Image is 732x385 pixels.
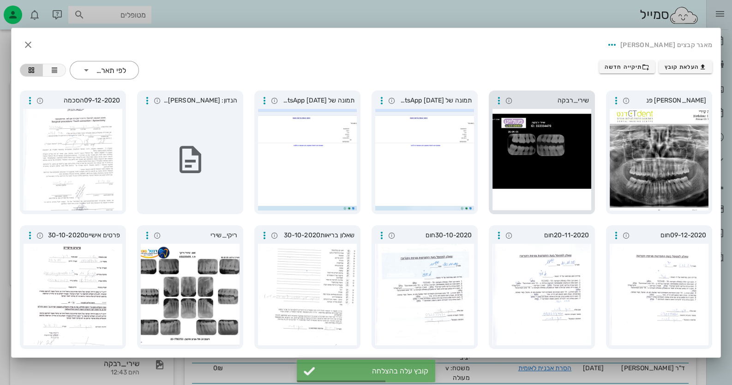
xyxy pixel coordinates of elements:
span: העלאת קובץ [665,63,707,71]
span: תיקייה חדשה [605,63,649,71]
span: 09-12-2020חום [632,230,706,241]
div: לפי תאריך [95,66,126,75]
span: תמונה של WhatsApp [DATE] בשעה 10.57.56_edfbf1d7 [398,96,472,106]
span: 09-12-2020הסכמה [46,96,120,106]
div: לפי תאריך [70,61,139,79]
span: תמונה של WhatsApp [DATE] בשעה 10.57.07_9396d9f2 [281,96,354,106]
span: 20-11-2020חום [515,230,589,241]
span: פרטים אישיים30-10-2020 [46,230,120,241]
span: הנדון: [PERSON_NAME] - ת.ז. 32233470 [163,96,237,106]
div: קובץ עלה בהצלחה [320,367,428,375]
span: שירי_רבקה [515,96,589,106]
span: שאלון בריאות30-10-2020 [281,230,354,241]
span: ריקי_שירי [163,230,237,241]
button: תיקייה חדשה [599,60,655,73]
span: 30-10-2020חום [398,230,472,241]
span: [PERSON_NAME] פנ [632,96,706,106]
button: העלאת קובץ [659,60,712,73]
